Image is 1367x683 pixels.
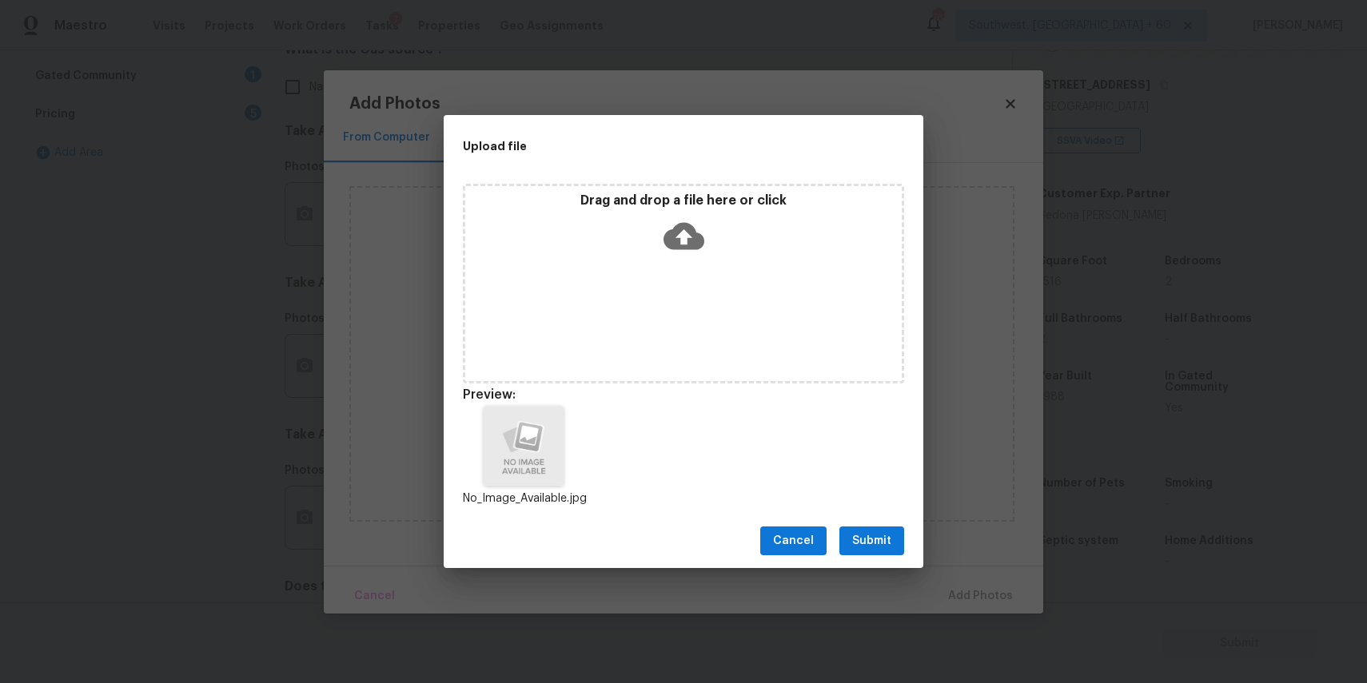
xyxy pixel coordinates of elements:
[760,526,827,556] button: Cancel
[773,531,814,551] span: Cancel
[484,406,564,486] img: Z
[852,531,891,551] span: Submit
[465,193,902,209] p: Drag and drop a file here or click
[839,526,904,556] button: Submit
[463,490,584,507] p: No_Image_Available.jpg
[463,137,832,155] h2: Upload file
